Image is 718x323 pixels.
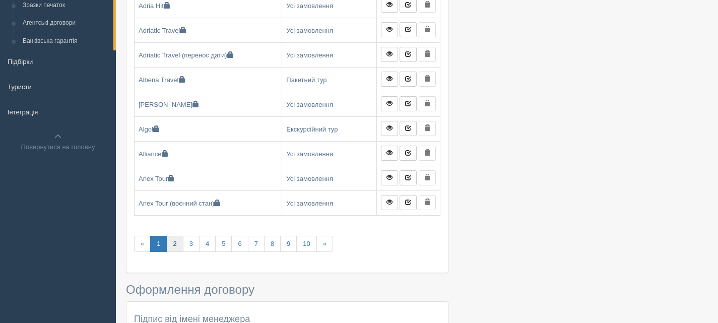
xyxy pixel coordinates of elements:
a: » [316,236,333,252]
a: Anex Tour [135,166,282,190]
a: 4 [199,236,216,252]
a: Усі замовлення [282,43,376,67]
a: Alliance [135,142,282,166]
a: Екскурсійний тур [282,117,376,141]
a: [PERSON_NAME] [135,92,282,116]
a: 3 [183,236,200,252]
a: 5 [215,236,232,252]
a: Пакетний тур [282,68,376,92]
span: « [134,236,151,252]
a: Algol [135,117,282,141]
a: 7 [248,236,265,252]
a: 6 [231,236,248,252]
a: 8 [264,236,281,252]
a: Adriatic Travel (перенос дати) [135,43,282,67]
a: Агентські договори [18,14,113,32]
a: Усі замовлення [282,142,376,166]
a: 1 [150,236,167,252]
a: Anex Tour (воєнний стан) [135,191,282,215]
a: 9 [280,236,297,252]
a: 10 [296,236,316,252]
a: Усі замовлення [282,166,376,190]
a: 2 [166,236,183,252]
a: Усі замовлення [282,92,376,116]
a: Adriatic Travel [135,18,282,42]
h3: Оформлення договору [126,283,448,296]
a: Банківська гарантія [18,32,113,50]
a: Усі замовлення [282,18,376,42]
a: Усі замовлення [282,191,376,215]
a: Albena Travel [135,68,282,92]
